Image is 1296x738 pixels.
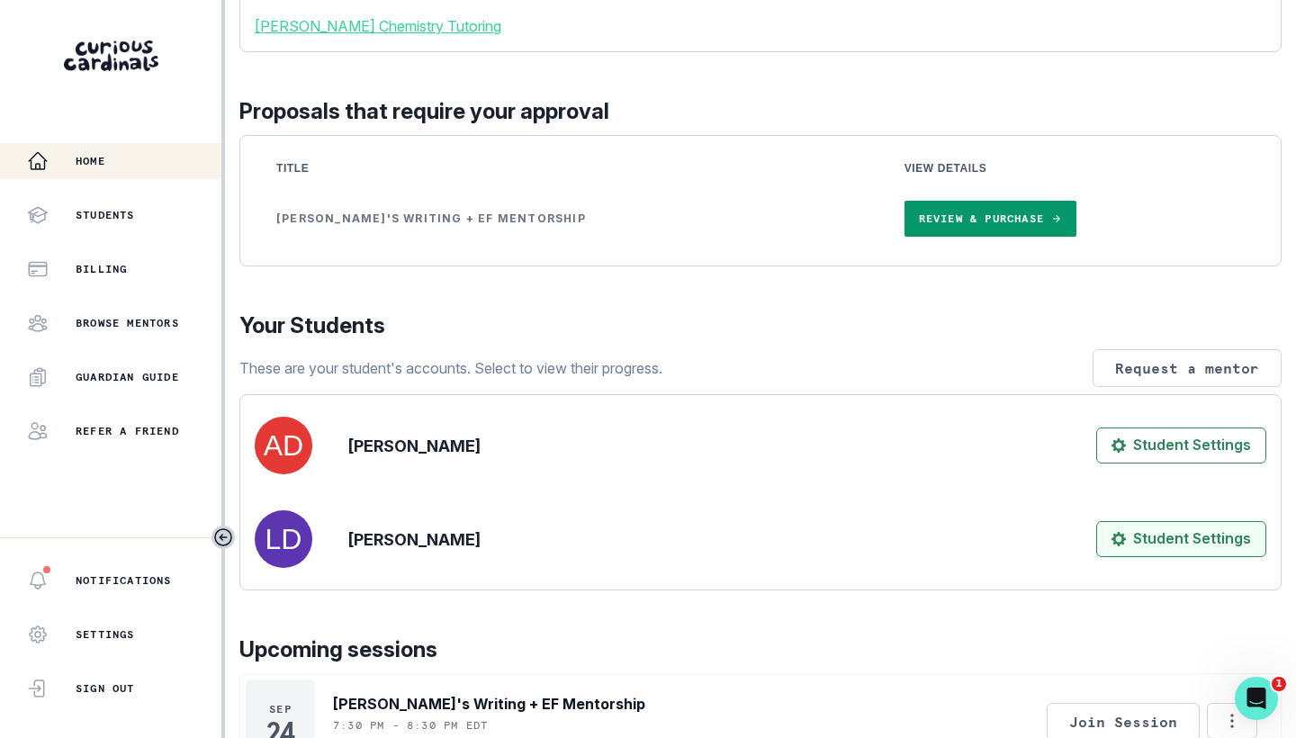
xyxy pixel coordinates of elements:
button: Student Settings [1096,427,1266,463]
p: [PERSON_NAME] [348,434,481,458]
a: Review & Purchase [904,201,1076,237]
button: Toggle sidebar [211,526,235,549]
p: [PERSON_NAME] [348,527,481,552]
p: Notifications [76,573,172,588]
p: Students [76,208,135,222]
p: Sep [269,702,292,716]
span: 1 [1272,677,1286,691]
p: Refer a friend [76,424,179,438]
p: Sign Out [76,681,135,696]
th: Title [255,150,883,186]
p: Your Students [239,310,1282,342]
img: svg [255,417,312,474]
button: Request a mentor [1093,349,1282,387]
img: Curious Cardinals Logo [64,40,158,71]
p: Guardian Guide [76,370,179,384]
p: [PERSON_NAME]'s Writing + EF Mentorship [333,693,645,715]
td: [PERSON_NAME]'s Writing + EF mentorship [255,186,883,251]
th: View Details [883,150,1266,186]
p: Browse Mentors [76,316,179,330]
p: Proposals that require your approval [239,95,1282,128]
p: Billing [76,262,127,276]
p: Upcoming sessions [239,634,1282,666]
p: Home [76,154,105,168]
p: 7:30 PM - 8:30 PM EDT [333,718,488,733]
button: Student Settings [1096,521,1266,557]
a: [PERSON_NAME] Chemistry Tutoring [255,15,1266,37]
iframe: Intercom live chat [1235,677,1278,720]
p: These are your student's accounts. Select to view their progress. [239,357,662,379]
p: Settings [76,627,135,642]
img: svg [255,510,312,568]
